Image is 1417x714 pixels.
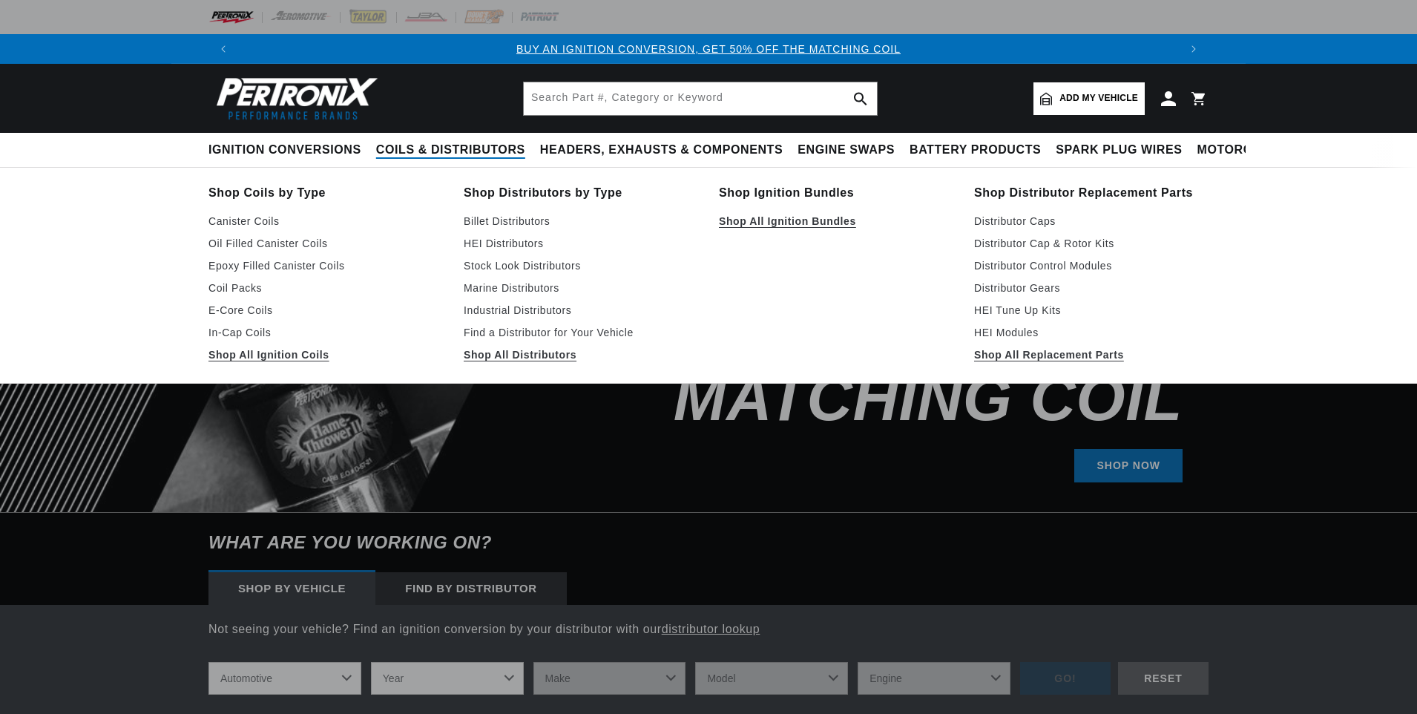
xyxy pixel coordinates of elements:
summary: Ignition Conversions [208,133,369,168]
a: Find a Distributor for Your Vehicle [464,324,698,341]
a: Distributor Caps [974,212,1209,230]
p: Not seeing your vehicle? Find an ignition conversion by your distributor with our [208,620,1209,639]
a: Marine Distributors [464,279,698,297]
input: Search Part #, Category or Keyword [524,82,877,115]
summary: Coils & Distributors [369,133,533,168]
h2: Buy an Ignition Conversion, Get 50% off the Matching Coil [548,211,1183,425]
h6: What are you working on? [171,513,1246,572]
slideshow-component: Translation missing: en.sections.announcements.announcement_bar [171,34,1246,64]
a: HEI Modules [974,324,1209,341]
a: Shop Coils by Type [208,183,443,203]
a: Industrial Distributors [464,301,698,319]
div: Find by Distributor [375,572,567,605]
span: Ignition Conversions [208,143,361,158]
a: Oil Filled Canister Coils [208,235,443,252]
a: distributor lookup [662,623,760,635]
select: Year [371,662,524,695]
a: Shop Distributors by Type [464,183,698,203]
a: Coil Packs [208,279,443,297]
div: Shop by vehicle [208,572,375,605]
a: In-Cap Coils [208,324,443,341]
summary: Engine Swaps [790,133,902,168]
a: Shop Distributor Replacement Parts [974,183,1209,203]
summary: Battery Products [902,133,1048,168]
summary: Motorcycle [1190,133,1293,168]
a: Distributor Cap & Rotor Kits [974,235,1209,252]
a: Shop All Distributors [464,346,698,364]
a: Distributor Gears [974,279,1209,297]
summary: Spark Plug Wires [1048,133,1189,168]
a: SHOP NOW [1074,449,1183,482]
a: Shop All Replacement Parts [974,346,1209,364]
span: Engine Swaps [798,143,895,158]
span: Motorcycle [1197,143,1286,158]
button: Translation missing: en.sections.announcements.next_announcement [1179,34,1209,64]
img: Pertronix [208,73,379,124]
a: HEI Tune Up Kits [974,301,1209,319]
a: Distributor Control Modules [974,257,1209,275]
a: Shop All Ignition Coils [208,346,443,364]
span: Headers, Exhausts & Components [540,143,783,158]
select: Engine [858,662,1010,695]
a: Stock Look Distributors [464,257,698,275]
a: Shop All Ignition Bundles [719,212,953,230]
a: Epoxy Filled Canister Coils [208,257,443,275]
span: Spark Plug Wires [1056,143,1182,158]
a: Add my vehicle [1033,82,1145,115]
a: E-Core Coils [208,301,443,319]
a: BUY AN IGNITION CONVERSION, GET 50% OFF THE MATCHING COIL [516,43,901,55]
button: Translation missing: en.sections.announcements.previous_announcement [208,34,238,64]
select: Model [695,662,848,695]
select: Ride Type [208,662,361,695]
summary: Headers, Exhausts & Components [533,133,790,168]
a: HEI Distributors [464,235,698,252]
div: Announcement [238,41,1179,57]
span: Coils & Distributors [376,143,525,158]
a: Shop Ignition Bundles [719,183,953,203]
div: RESET [1118,662,1209,695]
span: Add my vehicle [1059,91,1138,105]
a: Billet Distributors [464,212,698,230]
select: Make [533,662,686,695]
button: search button [844,82,877,115]
span: Battery Products [910,143,1041,158]
div: 1 of 3 [238,41,1179,57]
a: Canister Coils [208,212,443,230]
